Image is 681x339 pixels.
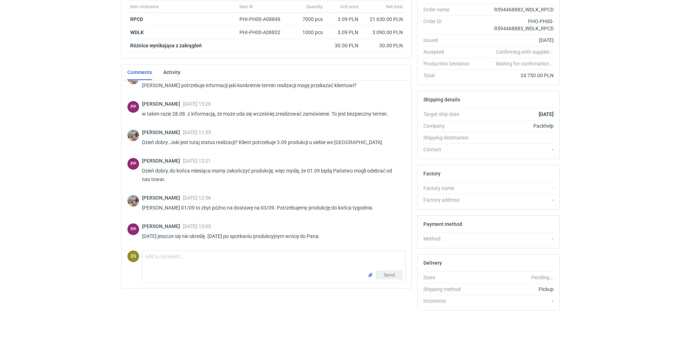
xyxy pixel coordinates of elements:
[423,221,462,227] h2: Payment method
[239,16,287,23] div: PHI-PH00-A08849
[423,171,440,176] h2: Factory
[364,16,403,23] div: 21 630.00 PLN
[127,158,139,170] figcaption: PP
[423,18,475,32] div: Order ID
[423,185,475,192] div: Factory name
[183,195,211,201] span: [DATE] 12:56
[163,64,180,80] a: Activity
[423,111,475,118] div: Target ship date
[475,235,554,242] div: -
[127,101,139,113] div: Paulina Pander
[475,185,554,192] div: -
[142,81,400,90] p: [PERSON_NAME] potrzebuje informacji jaki konkretnie termin realizacji mogę przekazać klientowi?
[496,49,554,55] em: Confirming with supplier...
[475,146,554,153] div: -
[423,72,475,79] div: Total
[306,4,323,10] span: Quantity
[475,286,554,293] div: Pickup
[423,235,475,242] div: Method
[423,297,475,304] div: Incoterms
[142,232,400,240] p: [DATE] jeszcze się nie określę. [DATE] po spotkaniu produkcyjnym wrócę do Pana.
[127,223,139,235] figcaption: PP
[328,29,358,36] div: 3.09 PLN
[423,122,475,129] div: Company
[142,138,400,147] p: Dzień dobry. Jaki jest tutaj status realizacji? Klient potrzebuje 3.09 produkcji u siebie we [GEO...
[239,4,253,10] span: Item ID
[475,72,554,79] div: 24 750.00 PLN
[290,26,326,39] div: 1000 pcs
[475,37,554,44] div: [DATE]
[423,60,475,67] div: Production Deviation
[127,223,139,235] div: Paulina Pander
[142,129,183,135] span: [PERSON_NAME]
[130,4,159,10] span: Item nickname
[364,29,403,36] div: 3 090.00 PLN
[183,129,211,135] span: [DATE] 11:55
[127,64,152,80] a: Comments
[183,158,211,164] span: [DATE] 12:21
[423,286,475,293] div: Shipping method
[328,16,358,23] div: 3.09 PLN
[475,196,554,203] div: -
[423,134,475,141] div: Shipping destination
[183,223,211,229] span: [DATE] 13:00
[475,6,554,13] div: R594468883_WDLK_RPCD
[127,250,139,262] div: Elżbieta Sybilska
[127,195,139,207] img: Michał Palasek
[423,37,475,44] div: Issued
[539,111,554,117] strong: [DATE]
[142,101,183,107] span: [PERSON_NAME]
[239,29,287,36] div: PHI-PH00-A08832
[475,297,554,304] div: -
[142,223,183,229] span: [PERSON_NAME]
[496,60,554,67] em: Waiting for confirmation...
[423,260,442,266] h2: Delivery
[475,18,554,32] div: PHO-PH00-R594468883_WDLK_RPCD
[423,48,475,55] div: Accepted
[531,275,554,280] em: Pending...
[130,43,202,48] strong: Różnica wynikająca z zakrągleń
[142,158,183,164] span: [PERSON_NAME]
[130,16,143,22] strong: RPCD
[423,6,475,13] div: Order name
[376,271,402,279] button: Send
[475,122,554,129] div: Packhelp
[127,158,139,170] div: Paulina Pander
[423,196,475,203] div: Factory address
[142,195,183,201] span: [PERSON_NAME]
[142,166,400,184] p: Dzień dobry, do końca miesiąca mamy zakończyć produkcję, więc myślę, że 01.09 będą Państwo mogli ...
[423,146,475,153] div: Contact
[423,97,460,102] h2: Shipping details
[423,274,475,281] div: State
[328,42,358,49] div: 30.00 PLN
[130,30,144,35] strong: WDLK
[384,272,395,277] span: Send
[364,42,403,49] div: 30.00 PLN
[142,203,400,212] p: [PERSON_NAME] 01/09 to zbyt późno na dostawę na 03/09. Potrzebujemy produkcję do końca tygodnia.
[183,101,211,107] span: [DATE] 15:26
[127,101,139,113] figcaption: PP
[142,110,400,118] p: w takim razie 28.08. z informacją, że może uda się wcześniej zrealizować zamówienie. To jest bezp...
[127,129,139,141] img: Michał Palasek
[386,4,403,10] span: Net total
[127,250,139,262] figcaption: ES
[290,13,326,26] div: 7000 pcs
[340,4,358,10] span: Unit price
